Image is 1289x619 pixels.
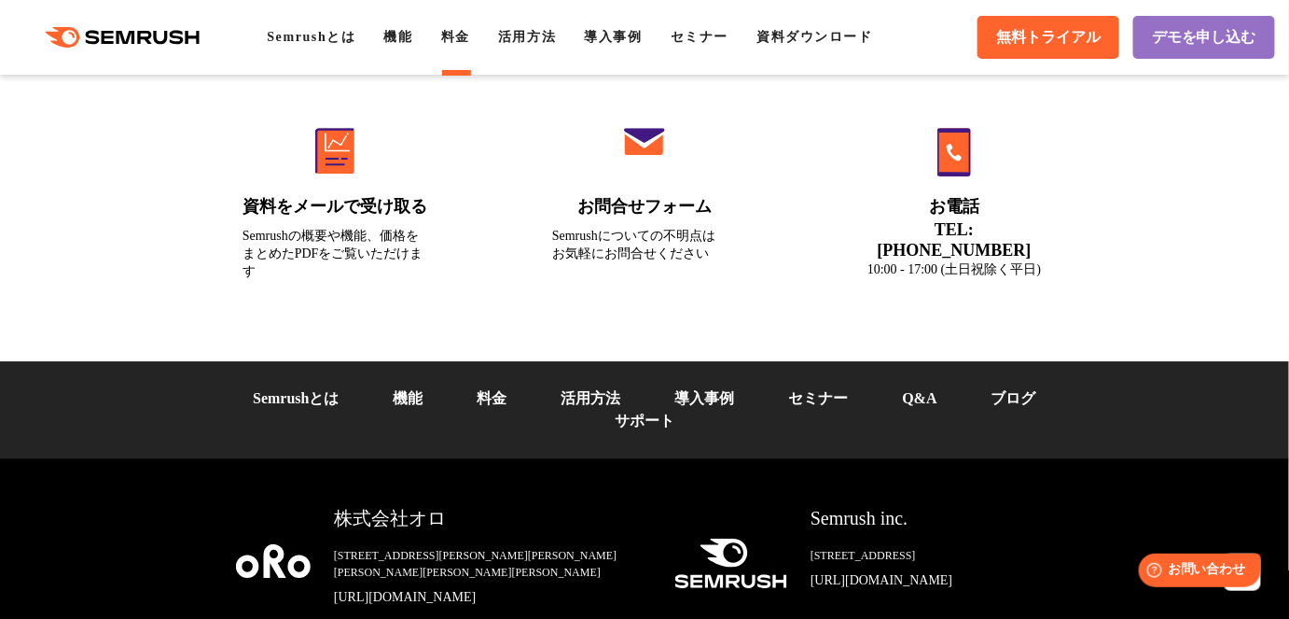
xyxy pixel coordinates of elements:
a: [URL][DOMAIN_NAME] [334,588,644,607]
a: 料金 [441,30,470,44]
div: TEL: [PHONE_NUMBER] [862,219,1046,260]
div: 株式会社オロ [334,505,644,532]
a: 無料トライアル [977,16,1119,59]
div: Semrushの概要や機能、価格をまとめたPDFをご覧いただけます [243,227,427,280]
a: Semrushとは [253,390,339,406]
a: [URL][DOMAIN_NAME] [811,571,1053,590]
a: 機能 [394,390,423,406]
iframe: Help widget launcher [1123,546,1268,598]
a: 料金 [478,390,507,406]
img: oro company [236,544,311,578]
a: 機能 [384,30,413,44]
a: 導入事例 [584,30,642,44]
div: Semrushについての不明点は お気軽にお問合せください [552,227,737,262]
div: Semrush inc. [811,505,1053,532]
div: [STREET_ADDRESS] [811,547,1053,564]
a: Q&A [903,390,937,406]
a: サポート [615,413,674,429]
a: デモを申し込む [1133,16,1275,59]
a: 活用方法 [498,30,556,44]
a: セミナー [671,30,728,44]
div: お電話 [862,195,1046,218]
div: [STREET_ADDRESS][PERSON_NAME][PERSON_NAME][PERSON_NAME][PERSON_NAME][PERSON_NAME] [334,547,644,581]
a: セミナー [789,390,849,406]
div: 10:00 - 17:00 (土日祝除く平日) [862,260,1046,278]
a: 資料ダウンロード [756,30,873,44]
span: デモを申し込む [1152,28,1256,48]
a: 導入事例 [675,390,735,406]
span: 無料トライアル [996,28,1101,48]
a: ブログ [991,390,1036,406]
div: お問合せフォーム [552,195,737,218]
div: 資料をメールで受け取る [243,195,427,218]
a: 資料をメールで受け取る Semrushの概要や機能、価格をまとめたPDFをご覧いただけます [203,88,466,303]
a: Semrushとは [267,30,355,44]
a: 活用方法 [561,390,621,406]
a: お問合せフォーム Semrushについての不明点はお気軽にお問合せください [513,88,776,303]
